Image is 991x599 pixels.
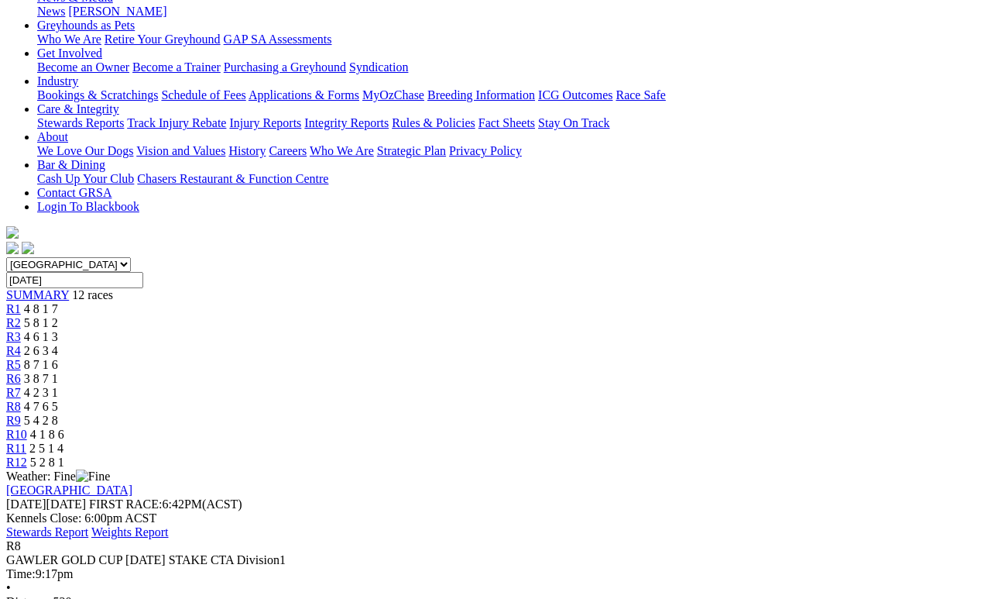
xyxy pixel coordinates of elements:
a: Privacy Policy [449,144,522,157]
a: SUMMARY [6,288,69,301]
a: Weights Report [91,525,169,539]
a: Become an Owner [37,60,129,74]
div: News & Media [37,5,985,19]
img: logo-grsa-white.png [6,226,19,239]
a: MyOzChase [362,88,424,102]
span: 5 8 1 2 [24,316,58,329]
a: R10 [6,428,27,441]
a: Stewards Reports [37,116,124,129]
a: Applications & Forms [249,88,359,102]
span: 3 8 7 1 [24,372,58,385]
div: Care & Integrity [37,116,985,130]
span: • [6,581,11,594]
a: R3 [6,330,21,343]
span: 8 7 1 6 [24,358,58,371]
span: Time: [6,567,36,580]
span: FIRST RACE: [89,497,162,511]
a: Rules & Policies [392,116,475,129]
a: Bookings & Scratchings [37,88,158,102]
a: Bar & Dining [37,158,105,171]
a: Schedule of Fees [161,88,245,102]
div: Kennels Close: 6:00pm ACST [6,511,985,525]
a: R7 [6,386,21,399]
a: Retire Your Greyhound [105,33,221,46]
a: Syndication [349,60,408,74]
a: Industry [37,74,78,88]
div: 9:17pm [6,567,985,581]
a: R12 [6,456,27,469]
img: facebook.svg [6,242,19,254]
a: Chasers Restaurant & Function Centre [137,172,328,185]
div: About [37,144,985,158]
a: Careers [269,144,307,157]
div: Industry [37,88,985,102]
a: R4 [6,344,21,357]
a: GAP SA Assessments [224,33,332,46]
a: Vision and Values [136,144,225,157]
a: History [228,144,266,157]
a: Purchasing a Greyhound [224,60,346,74]
span: R8 [6,539,21,553]
span: 5 4 2 8 [24,414,58,427]
span: 4 8 1 7 [24,302,58,315]
a: [PERSON_NAME] [68,5,166,18]
span: Weather: Fine [6,470,110,483]
div: Get Involved [37,60,985,74]
a: Race Safe [616,88,665,102]
a: R11 [6,442,26,455]
span: 12 races [72,288,113,301]
div: Greyhounds as Pets [37,33,985,46]
a: Strategic Plan [377,144,446,157]
a: Stay On Track [538,116,609,129]
a: Who We Are [310,144,374,157]
a: Track Injury Rebate [127,116,226,129]
span: [DATE] [6,497,46,511]
span: 4 1 8 6 [30,428,64,441]
a: Care & Integrity [37,102,119,115]
a: R9 [6,414,21,427]
a: News [37,5,65,18]
span: 2 5 1 4 [29,442,63,455]
a: [GEOGRAPHIC_DATA] [6,484,132,497]
a: Integrity Reports [304,116,389,129]
a: Breeding Information [427,88,535,102]
a: Fact Sheets [478,116,535,129]
div: GAWLER GOLD CUP [DATE] STAKE CTA Division1 [6,553,985,567]
a: Stewards Report [6,525,88,539]
a: R5 [6,358,21,371]
a: Injury Reports [229,116,301,129]
a: Greyhounds as Pets [37,19,135,32]
a: R8 [6,400,21,413]
a: Become a Trainer [132,60,221,74]
span: 6:42PM(ACST) [89,497,242,511]
div: Bar & Dining [37,172,985,186]
a: Login To Blackbook [37,200,139,213]
span: 4 2 3 1 [24,386,58,399]
a: R6 [6,372,21,385]
a: Who We Are [37,33,101,46]
input: Select date [6,272,143,288]
span: 4 7 6 5 [24,400,58,413]
img: twitter.svg [22,242,34,254]
a: Cash Up Your Club [37,172,134,185]
a: R2 [6,316,21,329]
span: [DATE] [6,497,86,511]
span: 2 6 3 4 [24,344,58,357]
a: Get Involved [37,46,102,60]
span: 4 6 1 3 [24,330,58,343]
a: R1 [6,302,21,315]
a: ICG Outcomes [538,88,612,102]
span: 5 2 8 1 [30,456,64,469]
